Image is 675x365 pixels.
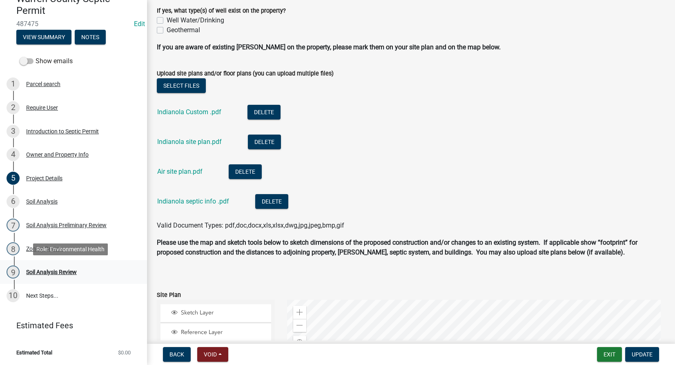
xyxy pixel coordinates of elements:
div: Reference Layer [170,329,268,337]
a: Air site plan.pdf [157,168,203,175]
div: Zoning Review [26,246,63,252]
li: Reference Layer [160,324,271,342]
wm-modal-confirm: Delete Document [247,108,281,116]
div: 2 [7,101,20,114]
wm-modal-confirm: Delete Document [255,198,288,206]
button: Update [625,347,659,362]
span: $0.00 [118,350,131,355]
div: 8 [7,242,20,255]
button: Delete [229,164,262,179]
strong: If you are aware of existing [PERSON_NAME] on the property, please mark them on your site plan an... [157,43,501,51]
wm-modal-confirm: Notes [75,34,106,41]
span: Update [632,351,653,358]
div: 9 [7,265,20,279]
div: Zoom out [293,319,306,332]
strong: Please use the map and sketch tools below to sketch dimensions of the proposed construction and/o... [157,239,637,256]
label: Geothermal [167,25,200,35]
button: Notes [75,30,106,44]
div: Soil Analysis Preliminary Review [26,222,107,228]
a: Indianola Custom .pdf [157,108,221,116]
button: Delete [248,135,281,149]
li: Sketch Layer [160,304,271,323]
div: Sketch Layer [170,309,268,317]
div: Parcel search [26,81,60,87]
button: Exit [597,347,622,362]
span: Estimated Total [16,350,52,355]
div: Introduction to Septic Permit [26,128,99,134]
wm-modal-confirm: Summary [16,34,71,41]
div: Role: Environmental Health [33,243,108,255]
button: Back [163,347,191,362]
button: Void [197,347,228,362]
div: Soil Analysis Review [26,269,77,275]
wm-modal-confirm: Edit Application Number [134,20,145,28]
div: Soil Analysis [26,199,58,204]
div: Find my location [293,336,306,349]
wm-modal-confirm: Delete Document [248,138,281,146]
wm-modal-confirm: Delete Document [229,168,262,176]
label: Show emails [20,56,73,66]
div: Require User [26,105,58,111]
div: 6 [7,195,20,208]
a: Indianola septic info .pdf [157,197,229,205]
button: Delete [247,105,281,119]
a: Estimated Fees [7,317,134,334]
a: Edit [134,20,145,28]
div: 10 [7,289,20,302]
div: Project Details [26,175,62,181]
label: Upload site plans and/or floor plans (you can upload multiple files) [157,71,334,77]
div: Zoom in [293,306,306,319]
label: If yes, what type(s) of well exist on the property? [157,8,286,14]
button: Delete [255,194,288,209]
span: Reference Layer [179,329,268,336]
a: Indianola site plan.pdf [157,138,222,146]
div: 5 [7,172,20,185]
div: 4 [7,148,20,161]
span: 487475 [16,20,131,28]
span: Sketch Layer [179,309,268,316]
div: 3 [7,125,20,138]
span: Back [169,351,184,358]
label: Site Plan [157,292,181,298]
div: Owner and Property Info [26,152,89,157]
button: Select files [157,78,206,93]
span: Valid Document Types: pdf,doc,docx,xls,xlsx,dwg,jpg,jpeg,bmp,gif [157,221,344,229]
button: View Summary [16,30,71,44]
ul: Layer List [160,302,272,365]
span: Void [204,351,217,358]
div: 7 [7,219,20,232]
div: 1 [7,77,20,91]
label: Well Water/Drinking [167,15,224,25]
